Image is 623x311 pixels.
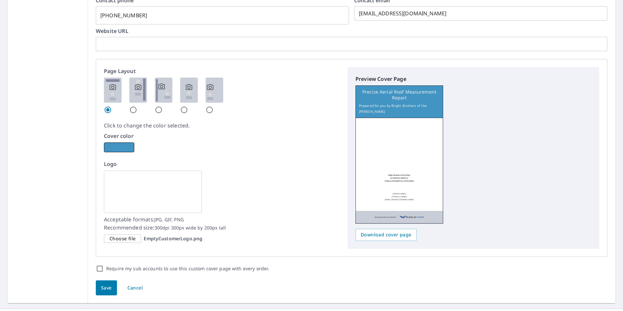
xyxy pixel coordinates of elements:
[104,67,340,75] p: Page Layout
[390,177,409,180] p: 62 [PERSON_NAME] Dr
[385,198,414,201] p: [EMAIL_ADDRESS][DOMAIN_NAME]
[359,103,440,114] p: Prepared for you by Bright Brothers of the [PERSON_NAME]
[122,280,148,296] button: Cancel
[104,170,202,213] img: logo
[104,122,340,129] p: Click to change the color selected.
[127,284,143,292] span: Cancel
[385,180,414,183] p: Shelton, [GEOGRAPHIC_DATA] 06484
[104,78,122,103] img: 1
[375,214,396,220] p: Measurements provided by
[180,78,198,103] img: 4
[104,215,340,232] p: Acceptable formats: Recommended size:
[96,28,607,34] label: Website URL
[355,229,417,241] button: Download cover page
[154,225,226,231] span: 300dpi 300px wide by 200px tall
[361,231,412,239] span: Download cover page
[104,234,141,243] div: Choose file
[154,216,184,223] span: JPG, GIF, PNG
[144,236,202,242] p: EmptyCustomerLogo.png
[392,195,407,198] p: [PHONE_NUMBER]
[355,75,591,83] p: Preview Cover Page
[393,192,406,195] p: [PERSON_NAME]
[206,78,223,103] img: 5
[96,280,117,296] button: Save
[155,78,172,103] img: 3
[106,265,269,273] label: Require my sub accounts to use this custom cover page with every order.
[109,235,136,243] span: Choose file
[104,160,340,168] p: Logo
[388,174,410,177] p: Bright Brothers of the Valley
[380,123,419,140] img: logo
[129,78,147,103] img: 2
[104,132,340,140] p: Cover color
[101,284,112,292] span: Save
[359,89,440,101] p: Precise Aerial Roof Measurement Report
[399,214,424,220] img: EV Logo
